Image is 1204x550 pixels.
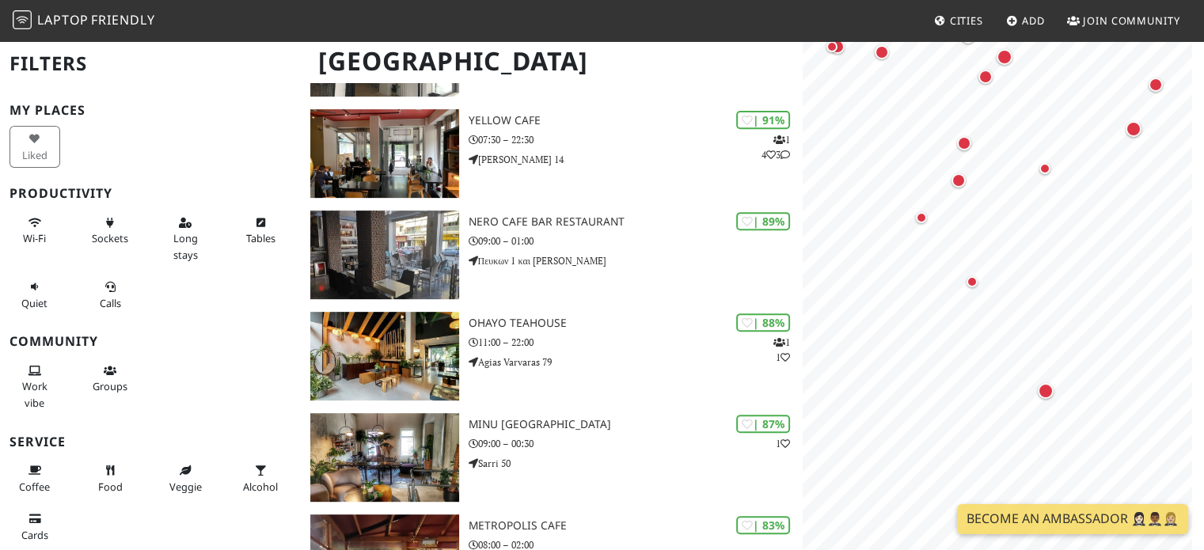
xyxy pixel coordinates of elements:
h3: Service [9,434,291,449]
a: MINU ATHENS | 87% 1 MINU [GEOGRAPHIC_DATA] 09:00 – 00:30 Sarri 50 [301,413,803,502]
div: | 88% [736,313,790,332]
a: Join Community [1061,6,1187,35]
div: Map marker [1145,74,1166,95]
p: 09:00 – 00:30 [469,436,803,451]
span: Quiet [21,296,47,310]
p: Πευκων 1 και [PERSON_NAME] [469,253,803,268]
button: Cards [9,506,60,548]
h3: Productivity [9,186,291,201]
span: Veggie [169,480,202,494]
div: Map marker [822,37,841,56]
p: Agias Varvaras 79 [469,355,803,370]
p: 1 4 3 [762,132,790,162]
img: MINU ATHENS [310,413,458,502]
h3: Metropolis Cafe [469,519,803,533]
button: Tables [235,210,286,252]
span: Power sockets [92,231,128,245]
h3: My Places [9,103,291,118]
img: Ohayo Teahouse [310,312,458,400]
div: Map marker [827,36,848,57]
span: Join Community [1083,13,1180,28]
a: Ohayo Teahouse | 88% 11 Ohayo Teahouse 11:00 – 22:00 Agias Varvaras 79 [301,312,803,400]
a: Yellow Cafe | 91% 143 Yellow Cafe 07:30 – 22:30 [PERSON_NAME] 14 [301,109,803,198]
div: Map marker [954,133,974,154]
p: [PERSON_NAME] 14 [469,152,803,167]
button: Groups [85,358,135,400]
button: Work vibe [9,358,60,415]
div: Map marker [975,66,996,87]
div: Map marker [1122,118,1145,140]
a: Nero Cafe Bar Restaurant | 89% Nero Cafe Bar Restaurant 09:00 – 01:00 Πευκων 1 και [PERSON_NAME] [301,211,803,299]
button: Coffee [9,457,60,499]
button: Long stays [160,210,211,267]
div: | 89% [736,212,790,230]
p: 1 [776,436,790,451]
div: | 83% [736,516,790,534]
div: Map marker [963,272,982,291]
a: Cities [928,6,989,35]
div: Map marker [1035,159,1054,178]
span: Food [98,480,123,494]
p: 07:30 – 22:30 [469,132,803,147]
span: Credit cards [21,528,48,542]
a: LaptopFriendly LaptopFriendly [13,7,155,35]
img: LaptopFriendly [13,10,32,29]
button: Calls [85,274,135,316]
p: 11:00 – 22:00 [469,335,803,350]
button: Wi-Fi [9,210,60,252]
div: Map marker [948,170,969,191]
div: Map marker [912,208,931,227]
span: Alcohol [243,480,278,494]
p: Sarri 50 [469,456,803,471]
span: Long stays [173,231,198,261]
p: 1 1 [773,335,790,365]
button: Alcohol [235,457,286,499]
button: Sockets [85,210,135,252]
h2: Filters [9,40,291,88]
span: Coffee [19,480,50,494]
div: Map marker [958,26,978,47]
img: Yellow Cafe [310,109,458,198]
div: | 87% [736,415,790,433]
span: People working [22,379,47,409]
span: Video/audio calls [100,296,121,310]
span: Cities [950,13,983,28]
span: Stable Wi-Fi [23,231,46,245]
h1: [GEOGRAPHIC_DATA] [306,40,800,83]
img: Nero Cafe Bar Restaurant [310,211,458,299]
span: Add [1022,13,1045,28]
span: Friendly [91,11,154,28]
div: Map marker [872,42,892,63]
h3: Ohayo Teahouse [469,317,803,330]
button: Food [85,457,135,499]
h3: MINU [GEOGRAPHIC_DATA] [469,418,803,431]
span: Work-friendly tables [246,231,275,245]
div: | 91% [736,111,790,129]
h3: Nero Cafe Bar Restaurant [469,215,803,229]
button: Quiet [9,274,60,316]
a: Add [1000,6,1051,35]
p: 09:00 – 01:00 [469,233,803,248]
div: Map marker [1035,380,1057,402]
div: Map marker [993,46,1016,68]
span: Laptop [37,11,89,28]
span: Group tables [93,379,127,393]
h3: Community [9,334,291,349]
button: Veggie [160,457,211,499]
h3: Yellow Cafe [469,114,803,127]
